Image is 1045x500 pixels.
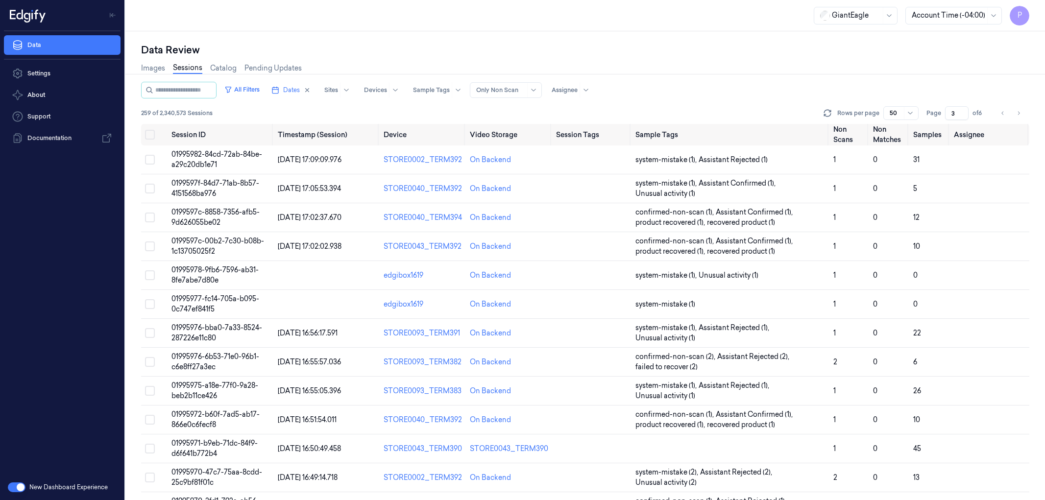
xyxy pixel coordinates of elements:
[384,299,462,310] div: edgibox1619
[873,357,877,366] span: 0
[833,184,836,193] span: 1
[145,184,155,193] button: Select row
[635,333,695,343] span: Unusual activity (1)
[873,213,877,222] span: 0
[913,357,917,366] span: 6
[171,294,259,313] span: 01995977-fc14-705a-b095-0c747ef841f5
[145,270,155,280] button: Select row
[470,357,511,367] div: On Backend
[171,237,264,256] span: 0199597c-00b2-7c30-b08b-1c13705025f2
[173,63,202,74] a: Sessions
[635,155,699,165] span: system-mistake (1) ,
[635,362,698,372] span: failed to recover (2)
[171,439,258,458] span: 01995971-b9eb-71dc-84f9-d6f641b772b4
[220,82,264,97] button: All Filters
[833,473,837,482] span: 2
[278,357,341,366] span: [DATE] 16:55:57.036
[145,328,155,338] button: Select row
[635,189,695,199] span: Unusual activity (1)
[913,415,920,424] span: 10
[913,473,920,482] span: 13
[4,64,121,83] a: Settings
[4,85,121,105] button: About
[837,109,879,118] p: Rows per page
[384,241,462,252] div: STORE0043_TERM392
[384,357,462,367] div: STORE0093_TERM382
[244,63,302,73] a: Pending Updates
[470,155,511,165] div: On Backend
[873,242,877,251] span: 0
[145,241,155,251] button: Select row
[1012,106,1025,120] button: Go to next page
[833,271,836,280] span: 1
[470,184,511,194] div: On Backend
[278,473,338,482] span: [DATE] 16:49:14.718
[833,155,836,164] span: 1
[4,128,121,148] a: Documentation
[717,352,791,362] span: Assistant Rejected (2) ,
[996,106,1010,120] button: Go to previous page
[145,473,155,482] button: Select row
[470,213,511,223] div: On Backend
[913,213,920,222] span: 12
[210,63,237,73] a: Catalog
[470,270,511,281] div: On Backend
[873,444,877,453] span: 0
[833,444,836,453] span: 1
[950,124,1029,145] th: Assignee
[913,271,918,280] span: 0
[873,300,877,309] span: 0
[171,381,258,400] span: 01995975-a18e-77f0-9a28-beb2b11ce426
[635,381,699,391] span: system-mistake (1) ,
[913,386,921,395] span: 26
[873,386,877,395] span: 0
[833,242,836,251] span: 1
[926,109,941,118] span: Page
[833,357,837,366] span: 2
[873,329,877,337] span: 0
[635,246,707,257] span: product recovered (1) ,
[168,124,274,145] th: Session ID
[141,43,1029,57] div: Data Review
[833,300,836,309] span: 1
[635,207,716,217] span: confirmed-non-scan (1) ,
[635,420,707,430] span: product recovered (1) ,
[171,323,262,342] span: 01995976-bba0-7a33-8524-287226e11c80
[470,444,548,454] div: STORE0043_TERM390
[699,323,771,333] span: Assistant Rejected (1) ,
[278,242,341,251] span: [DATE] 17:02:02.938
[384,444,462,454] div: STORE0043_TERM390
[873,155,877,164] span: 0
[267,82,315,98] button: Dates
[873,271,877,280] span: 0
[635,178,699,189] span: system-mistake (1) ,
[4,35,121,55] a: Data
[635,391,695,401] span: Unusual activity (1)
[716,409,795,420] span: Assistant Confirmed (1) ,
[278,184,341,193] span: [DATE] 17:05:53.394
[699,155,768,165] span: Assistant Rejected (1)
[699,381,771,391] span: Assistant Rejected (1) ,
[635,352,717,362] span: confirmed-non-scan (2) ,
[635,270,699,281] span: system-mistake (1) ,
[145,130,155,140] button: Select all
[716,207,795,217] span: Assistant Confirmed (1) ,
[913,444,921,453] span: 45
[470,241,511,252] div: On Backend
[707,420,775,430] span: recovered product (1)
[145,357,155,367] button: Select row
[384,473,462,483] div: STORE0002_TERM392
[632,124,829,145] th: Sample Tags
[466,124,552,145] th: Video Storage
[873,415,877,424] span: 0
[278,213,341,222] span: [DATE] 17:02:37.670
[913,329,921,337] span: 22
[171,150,262,169] span: 01995982-84cd-72ab-84be-a29c20db1e71
[700,467,774,477] span: Assistant Rejected (2) ,
[635,217,707,228] span: product recovered (1) ,
[384,184,462,194] div: STORE0040_TERM392
[278,155,341,164] span: [DATE] 17:09:09.976
[1010,6,1029,25] button: P
[635,299,695,310] span: system-mistake (1)
[274,124,380,145] th: Timestamp (Session)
